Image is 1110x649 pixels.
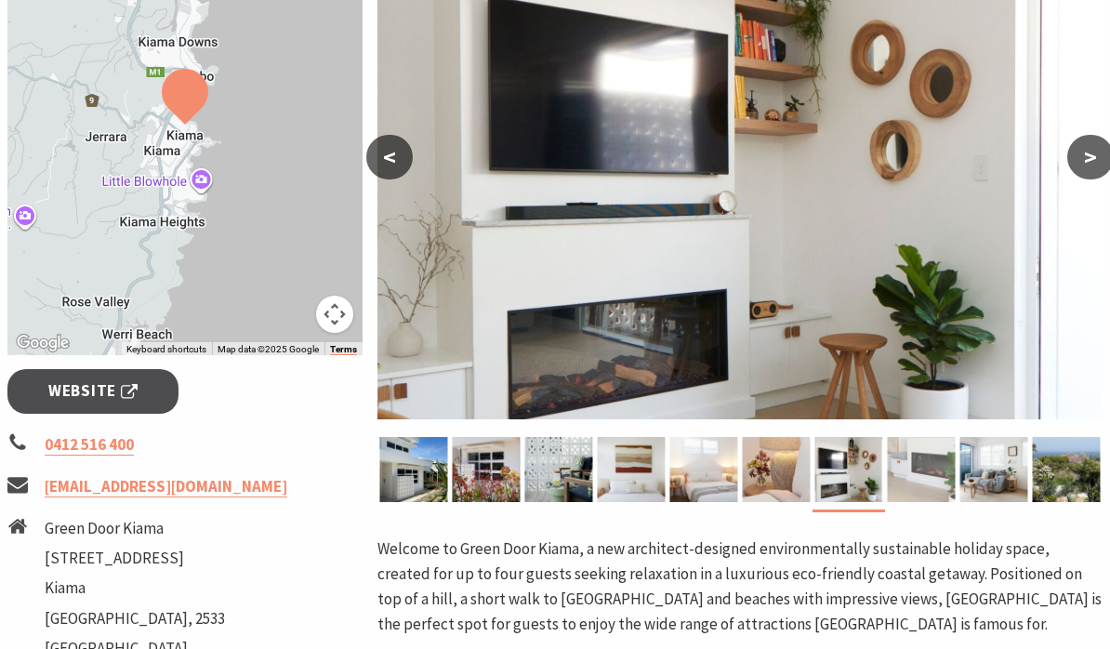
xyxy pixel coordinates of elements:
[366,135,413,179] button: <
[48,378,138,404] span: Website
[316,296,353,333] button: Map camera controls
[45,516,225,541] li: Green Door Kiama
[126,343,206,356] button: Keyboard shortcuts
[45,606,225,631] li: [GEOGRAPHIC_DATA], 2533
[377,536,1103,638] p: Welcome to Green Door Kiama, a new architect-designed environmentally sustainable holiday space, ...
[45,476,287,497] a: [EMAIL_ADDRESS][DOMAIN_NAME]
[7,369,178,413] a: Website
[45,434,134,456] a: 0412 516 400
[12,331,73,355] a: Click to see this area on Google Maps
[45,576,225,601] li: Kiama
[218,344,319,354] span: Map data ©2025 Google
[12,331,73,355] img: Google
[45,546,225,571] li: [STREET_ADDRESS]
[330,344,357,355] a: Terms (opens in new tab)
